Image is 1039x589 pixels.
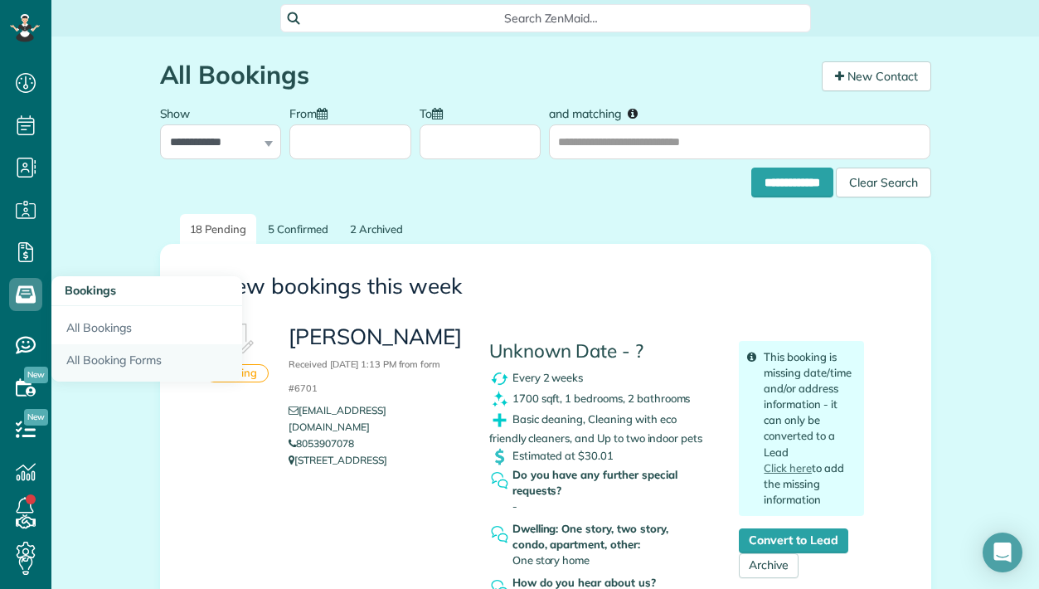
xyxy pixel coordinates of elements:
[512,371,584,384] span: Every 2 weeks
[489,412,702,445] span: Basic cleaning, Cleaning with eco friendly cleaners, and Up to two indoor pets
[489,446,510,467] img: dollar_symbol_icon-bd8a6898b2649ec353a9eba708ae97d8d7348bddd7d2aed9b7e4bf5abd9f4af5.png
[289,97,336,128] label: From
[512,467,680,499] strong: Do you have any further special requests?
[822,61,931,91] a: New Contact
[489,410,510,431] img: extras_symbol_icon-f5f8d448bd4f6d592c0b405ff41d4b7d97c126065408080e4130a9468bdbe444.png
[512,553,590,567] span: One story home
[512,392,691,405] span: 1700 sqft, 1 bedrooms, 2 bathrooms
[512,521,680,552] strong: Dwelling: One story, two story, condo, apartment, other:
[289,452,464,469] p: [STREET_ADDRESS]
[739,341,864,516] div: This booking is missing date/time and/or address information - it can only be converted to a Lead...
[289,325,464,397] h3: [PERSON_NAME]
[289,358,440,394] small: Received [DATE] 1:13 PM from form #6701
[739,528,847,553] a: Convert to Lead
[489,389,510,410] img: clean_symbol_icon-dd072f8366c07ea3eb8378bb991ecd12595f4b76d916a6f83395f9468ae6ecae.png
[489,341,715,362] h4: Unknown Date - ?
[204,275,887,299] h3: 4 new bookings this week
[51,306,242,344] a: All Bookings
[180,214,257,245] a: 18 Pending
[512,449,614,462] span: Estimated at $30.01
[160,61,809,89] h1: All Bookings
[549,97,649,128] label: and matching
[836,170,931,183] a: Clear Search
[51,344,242,382] a: All Booking Forms
[24,409,48,426] span: New
[65,283,116,298] span: Bookings
[24,367,48,383] span: New
[983,533,1022,572] div: Open Intercom Messenger
[289,404,386,433] a: [EMAIL_ADDRESS][DOMAIN_NAME]
[489,368,510,389] img: recurrence_symbol_icon-7cc721a9f4fb8f7b0289d3d97f09a2e367b638918f1a67e51b1e7d8abe5fb8d8.png
[489,524,510,545] img: question_symbol_icon-fa7b350da2b2fea416cef77984ae4cf4944ea5ab9e3d5925827a5d6b7129d3f6.png
[512,499,517,513] span: -
[836,168,931,197] div: Clear Search
[764,461,812,475] a: Click here
[289,437,354,450] a: 8053907078
[258,214,338,245] a: 5 Confirmed
[340,214,414,245] a: 2 Archived
[739,553,799,578] a: Archive
[420,97,451,128] label: To
[489,470,510,491] img: question_symbol_icon-fa7b350da2b2fea416cef77984ae4cf4944ea5ab9e3d5925827a5d6b7129d3f6.png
